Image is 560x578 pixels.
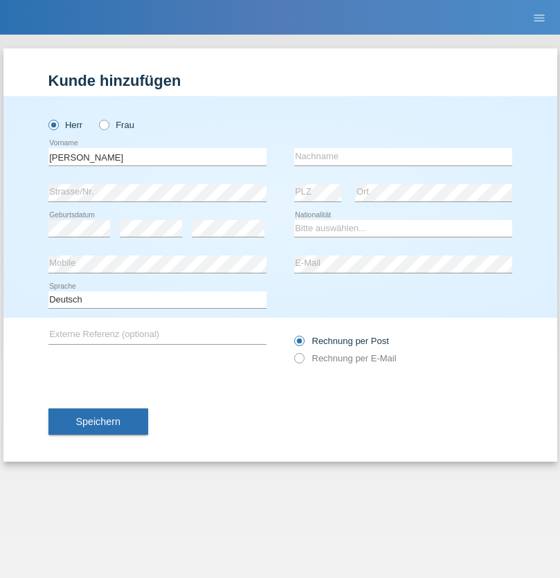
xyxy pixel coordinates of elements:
[294,353,397,363] label: Rechnung per E-Mail
[532,11,546,25] i: menu
[525,13,553,21] a: menu
[294,336,303,353] input: Rechnung per Post
[48,120,83,130] label: Herr
[76,416,120,427] span: Speichern
[48,120,57,129] input: Herr
[294,336,389,346] label: Rechnung per Post
[48,72,512,89] h1: Kunde hinzufügen
[99,120,108,129] input: Frau
[99,120,134,130] label: Frau
[48,408,148,435] button: Speichern
[294,353,303,370] input: Rechnung per E-Mail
